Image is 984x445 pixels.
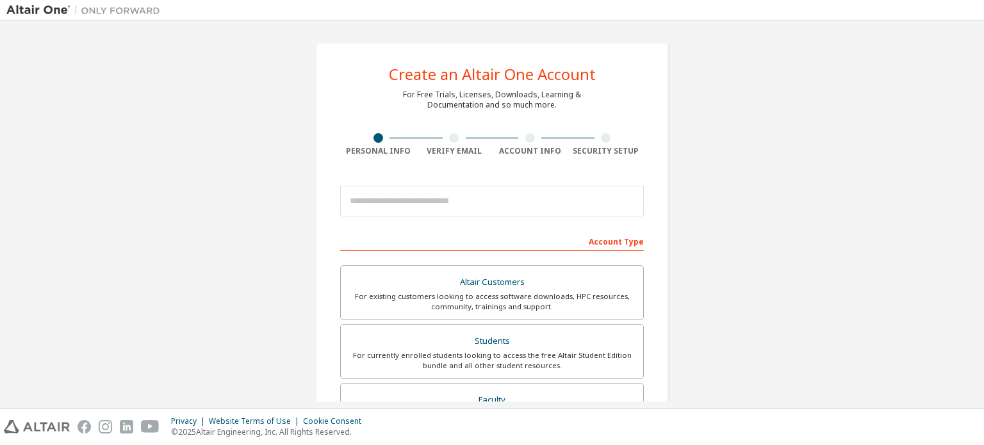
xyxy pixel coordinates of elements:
div: Security Setup [568,146,644,156]
img: linkedin.svg [120,420,133,433]
div: For existing customers looking to access software downloads, HPC resources, community, trainings ... [348,291,635,312]
img: facebook.svg [78,420,91,433]
div: Account Type [340,231,644,251]
img: youtube.svg [141,420,160,433]
div: Faculty [348,391,635,409]
img: Altair One [6,4,167,17]
img: instagram.svg [99,420,112,433]
div: Altair Customers [348,273,635,291]
div: Website Terms of Use [209,416,303,426]
div: For currently enrolled students looking to access the free Altair Student Edition bundle and all ... [348,350,635,371]
div: Create an Altair One Account [389,67,596,82]
div: Students [348,332,635,350]
div: Verify Email [416,146,493,156]
div: Privacy [171,416,209,426]
div: For Free Trials, Licenses, Downloads, Learning & Documentation and so much more. [403,90,581,110]
img: altair_logo.svg [4,420,70,433]
p: © 2025 Altair Engineering, Inc. All Rights Reserved. [171,426,369,437]
div: Account Info [492,146,568,156]
div: Personal Info [340,146,416,156]
div: Cookie Consent [303,416,369,426]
